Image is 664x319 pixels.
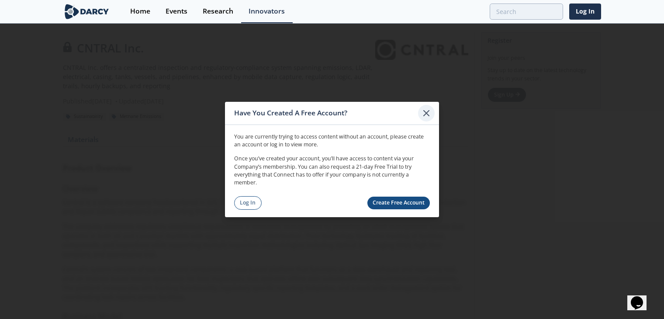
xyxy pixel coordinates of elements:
div: Home [130,8,150,15]
div: Innovators [249,8,285,15]
p: You are currently trying to access content without an account, please create an account or log in... [234,132,430,149]
div: Events [166,8,187,15]
div: Research [203,8,233,15]
a: Log In [234,196,262,210]
input: Advanced Search [490,3,563,20]
p: Once you’ve created your account, you’ll have access to content via your Company’s membership. Yo... [234,155,430,187]
div: Have You Created A Free Account? [234,105,418,121]
a: Log In [569,3,601,20]
img: logo-wide.svg [63,4,111,19]
iframe: chat widget [627,284,655,310]
a: Create Free Account [367,197,430,209]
